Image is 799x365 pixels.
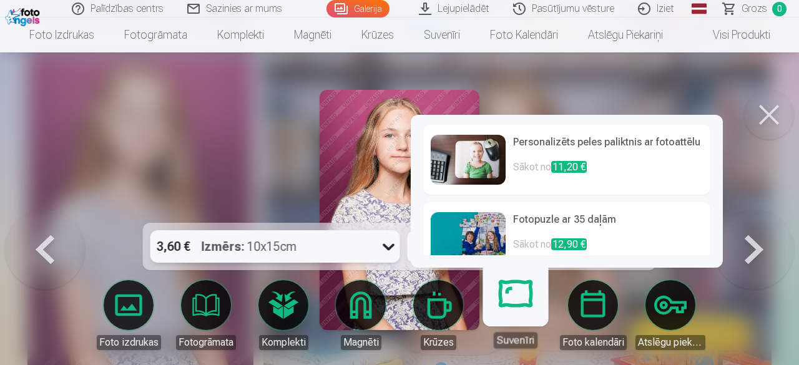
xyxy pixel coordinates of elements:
div: Komplekti [259,335,308,350]
img: /fa1 [5,5,43,26]
a: Fotogrāmata [109,17,202,52]
a: Foto izdrukas [14,17,109,52]
a: Krūzes [346,17,409,52]
a: Komplekti [202,17,279,52]
a: Krūzes [403,280,473,350]
a: Komplekti [248,280,318,350]
a: Suvenīri [477,271,554,348]
h6: Personalizēts peles paliktnis ar fotoattēlu [513,135,703,160]
a: Personalizēts peles paliktnis ar fotoattēluSākot no11,20 € [423,125,710,195]
span: 0 [772,2,787,16]
strong: Izmērs : [202,238,245,255]
div: Foto kalendāri [560,335,627,350]
p: Sākot no [513,237,703,262]
span: 11,20 € [551,161,587,173]
a: Foto izdrukas [94,280,164,350]
div: Fotogrāmata [176,335,236,350]
a: Fotogrāmata [171,280,241,350]
p: Sākot no [513,160,703,185]
div: Suvenīri [494,332,537,348]
a: Atslēgu piekariņi [573,17,678,52]
span: 12,90 € [551,238,587,250]
div: Krūzes [421,335,456,350]
a: Fotopuzle ar 35 daļāmSākot no12,90 € [423,202,710,272]
a: Foto kalendāri [558,280,628,350]
a: Visi produkti [678,17,785,52]
a: Atslēgu piekariņi [635,280,705,350]
div: 3,60 € [150,230,197,263]
a: Suvenīri [409,17,475,52]
h6: Fotopuzle ar 35 daļām [513,212,703,237]
span: Grozs [742,1,767,16]
a: Magnēti [279,17,346,52]
a: Magnēti [326,280,396,350]
div: 10x15cm [202,230,297,263]
a: Foto kalendāri [475,17,573,52]
div: Atslēgu piekariņi [635,335,705,350]
div: Foto izdrukas [97,335,161,350]
div: Magnēti [341,335,381,350]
